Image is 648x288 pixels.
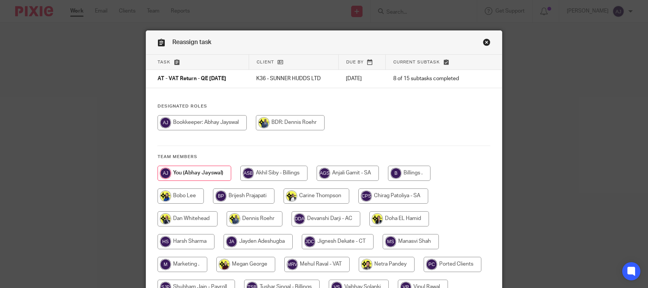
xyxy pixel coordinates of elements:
[483,38,490,49] a: Close this dialog window
[158,103,490,109] h4: Designated Roles
[256,75,331,82] p: K36 - SUNNER HUDDS LTD
[346,60,364,64] span: Due by
[346,75,378,82] p: [DATE]
[257,60,274,64] span: Client
[158,76,226,82] span: AT - VAT Return - QE [DATE]
[158,60,170,64] span: Task
[172,39,211,45] span: Reassign task
[393,60,440,64] span: Current subtask
[386,70,476,88] td: 8 of 15 subtasks completed
[158,154,490,160] h4: Team members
